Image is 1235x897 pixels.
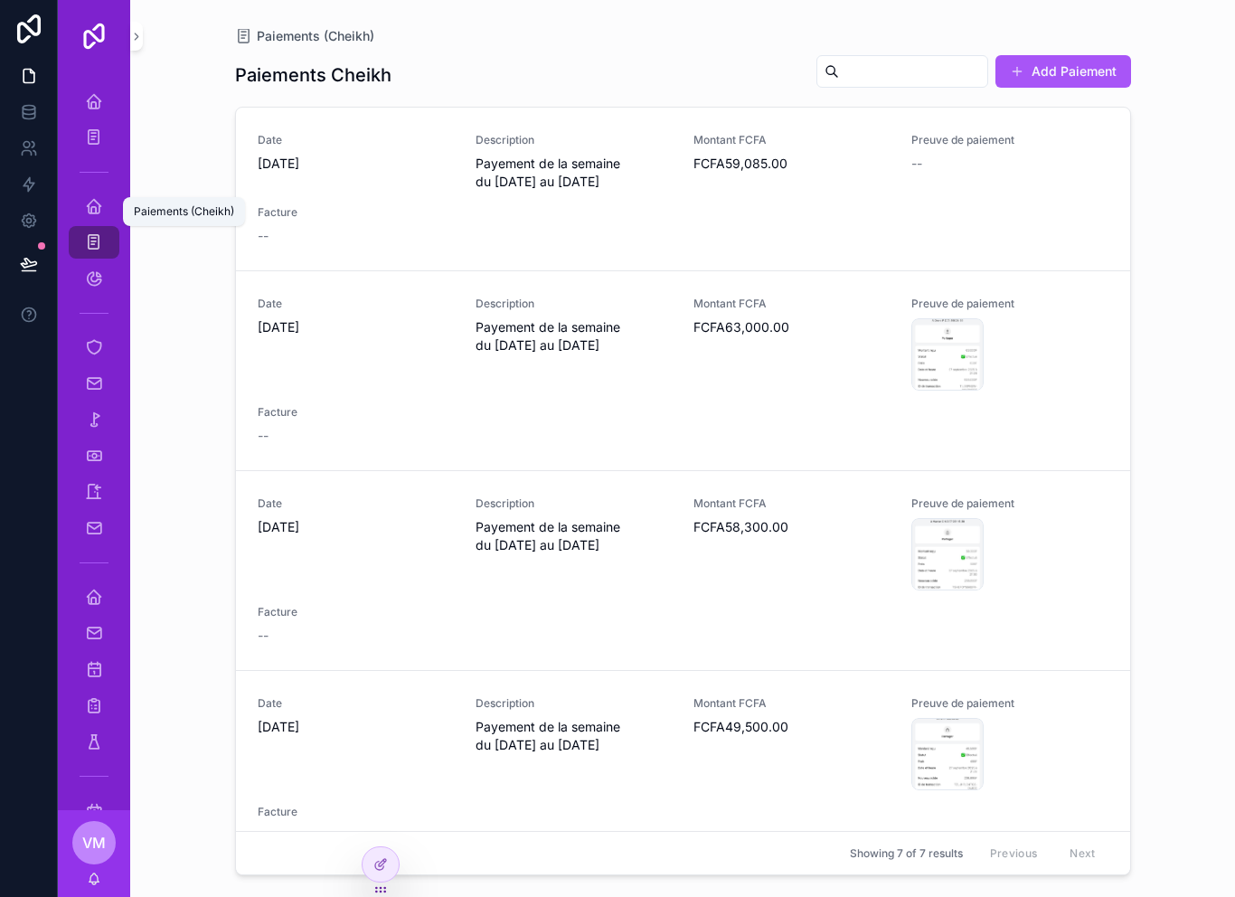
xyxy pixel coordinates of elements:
span: Showing 7 of 7 results [850,846,963,861]
a: Paiements (Cheikh) [235,27,374,45]
a: Date[DATE]DescriptionPayement de la semaine du [DATE] au [DATE]Montant FCFAFCFA63,000.00Preuve de... [236,270,1130,470]
span: Date [258,496,454,511]
span: Payement de la semaine du [DATE] au [DATE] [476,318,672,354]
span: Montant FCFA [693,133,890,147]
span: Description [476,696,672,711]
span: Facture [258,405,454,420]
span: Payement de la semaine du [DATE] au [DATE] [476,518,672,554]
span: Date [258,696,454,711]
span: Description [476,496,672,511]
div: Paiements (Cheikh) [134,204,234,219]
span: FCFA49,500.00 [693,718,890,736]
span: Facture [258,805,454,819]
a: Date[DATE]DescriptionPayement de la semaine du [DATE] au [DATE]Montant FCFAFCFA49,500.00Preuve de... [236,670,1130,870]
span: Description [476,297,672,311]
h1: Paiements Cheikh [235,62,391,88]
span: -- [258,826,269,845]
span: Date [258,133,454,147]
span: Facture [258,205,454,220]
span: FCFA58,300.00 [693,518,890,536]
span: Preuve de paiement [911,696,1108,711]
span: Preuve de paiement [911,297,1108,311]
button: Add Paiement [995,55,1131,88]
span: Montant FCFA [693,496,890,511]
span: [DATE] [258,155,454,173]
span: [DATE] [258,718,454,736]
span: Preuve de paiement [911,133,1108,147]
span: [DATE] [258,518,454,536]
span: Facture [258,605,454,619]
span: VM [82,832,106,854]
span: -- [258,427,269,445]
span: Description [476,133,672,147]
span: Preuve de paiement [911,496,1108,511]
span: Paiements (Cheikh) [257,27,374,45]
a: Date[DATE]DescriptionPayement de la semaine du [DATE] au [DATE]Montant FCFAFCFA58,300.00Preuve de... [236,470,1130,670]
span: Montant FCFA [693,297,890,311]
span: Payement de la semaine du [DATE] au [DATE] [476,155,672,191]
img: App logo [80,22,108,51]
span: -- [258,627,269,645]
span: -- [258,227,269,245]
span: Montant FCFA [693,696,890,711]
span: FCFA59,085.00 [693,155,890,173]
a: Date[DATE]DescriptionPayement de la semaine du [DATE] au [DATE]Montant FCFAFCFA59,085.00Preuve de... [236,108,1130,270]
span: Date [258,297,454,311]
div: scrollable content [58,72,130,810]
span: Payement de la semaine du [DATE] au [DATE] [476,718,672,754]
span: [DATE] [258,318,454,336]
span: FCFA63,000.00 [693,318,890,336]
span: -- [911,155,922,173]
